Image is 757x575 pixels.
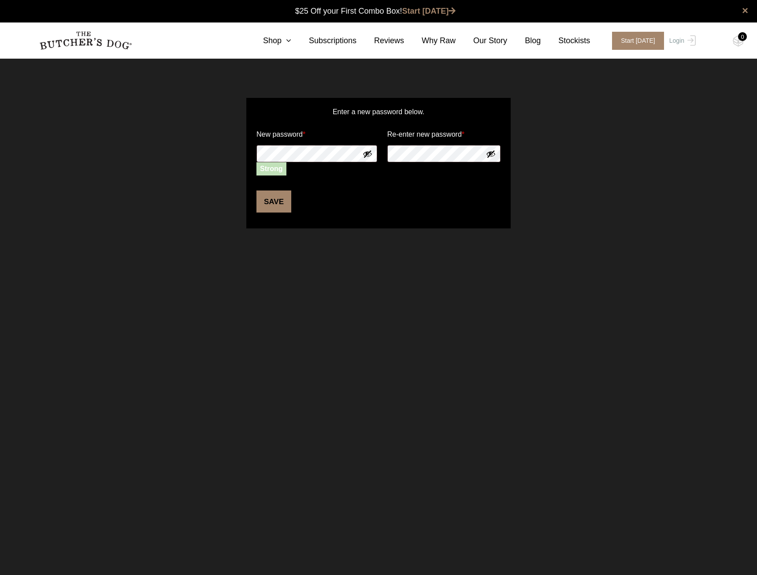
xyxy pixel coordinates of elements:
img: TBD_Cart-Empty.png [733,35,744,47]
a: Subscriptions [291,35,356,47]
div: 0 [738,32,747,41]
a: Login [667,32,696,50]
a: Start [DATE] [402,7,456,15]
a: Blog [507,35,541,47]
button: Show password [363,149,372,159]
a: Stockists [541,35,590,47]
a: Shop [245,35,291,47]
button: Save [256,190,291,213]
label: New password [256,127,305,142]
button: Show password [486,149,496,159]
a: Reviews [356,35,404,47]
a: Start [DATE] [603,32,667,50]
label: Re-enter new password [387,127,464,142]
a: Our Story [456,35,507,47]
a: close [742,5,748,16]
a: Why Raw [404,35,456,47]
p: Enter a new password below. [255,107,502,126]
span: Start [DATE] [612,32,664,50]
div: Strong [256,162,286,175]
